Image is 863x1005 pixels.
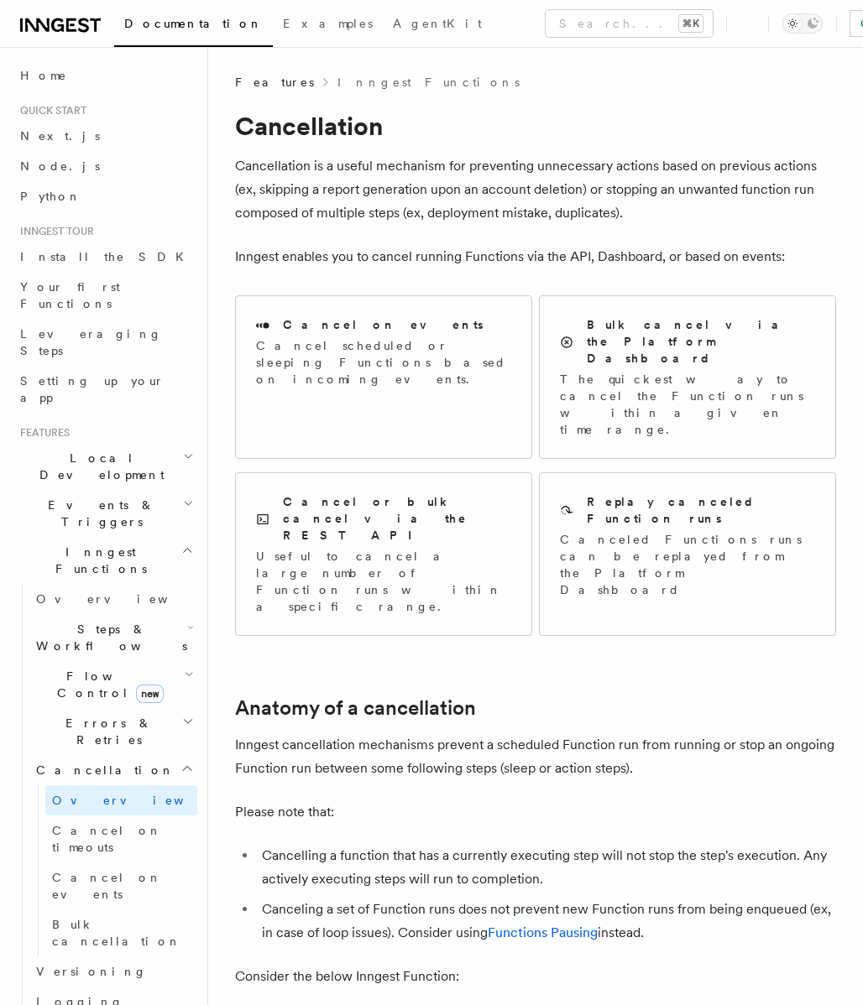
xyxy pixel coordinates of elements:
[560,371,815,438] p: The quickest way to cancel the Function runs within a given time range.
[13,544,181,577] span: Inngest Functions
[36,592,209,606] span: Overview
[13,60,197,91] a: Home
[13,497,183,530] span: Events & Triggers
[235,154,836,225] p: Cancellation is a useful mechanism for preventing unnecessary actions based on previous actions (...
[13,225,94,238] span: Inngest tour
[393,17,482,30] span: AgentKit
[13,366,197,413] a: Setting up your app
[235,245,836,268] p: Inngest enables you to cancel running Functions via the API, Dashboard, or based on events:
[45,909,197,956] a: Bulk cancellation
[488,924,598,940] a: Functions Pausing
[45,785,197,815] a: Overview
[235,295,532,459] a: Cancel on eventsCancel scheduled or sleeping Functions based on incoming events.
[256,548,511,615] p: Useful to cancel a large number of Function runs within a specific range.
[235,965,836,988] p: Consider the below Inngest Function:
[782,13,823,34] button: Toggle dark mode
[679,15,703,32] kbd: ⌘K
[560,531,815,598] p: Canceled Functions runs can be replayed from the Platform Dashboard
[587,316,815,367] h2: Bulk cancel via the Platform Dashboard
[383,5,492,45] a: AgentKit
[45,815,197,862] a: Cancel on timeouts
[13,319,197,366] a: Leveraging Steps
[235,696,476,720] a: Anatomy of a cancellation
[13,443,197,490] button: Local Development
[20,190,81,203] span: Python
[20,327,162,357] span: Leveraging Steps
[235,800,836,824] p: Please note that:
[45,862,197,909] a: Cancel on events
[13,426,70,440] span: Features
[136,685,164,703] span: new
[20,250,194,263] span: Install the SDK
[273,5,383,45] a: Examples
[283,316,484,333] h2: Cancel on events
[235,111,836,141] h1: Cancellation
[29,584,197,614] a: Overview
[256,337,511,388] p: Cancel scheduled or sleeping Functions based on incoming events.
[235,472,532,636] a: Cancel or bulk cancel via the REST APIUseful to cancel a large number of Function runs within a s...
[235,733,836,780] p: Inngest cancellation mechanisms prevent a scheduled Function run from running or stop an ongoing ...
[20,374,165,404] span: Setting up your app
[235,74,314,91] span: Features
[114,5,273,47] a: Documentation
[13,272,197,319] a: Your first Functions
[13,104,86,117] span: Quick start
[29,956,197,987] a: Versioning
[20,280,120,310] span: Your first Functions
[337,74,520,91] a: Inngest Functions
[587,493,815,527] h2: Replay canceled Function runs
[20,67,67,84] span: Home
[29,708,197,755] button: Errors & Retries
[124,17,263,30] span: Documentation
[539,295,836,459] a: Bulk cancel via the Platform DashboardThe quickest way to cancel the Function runs within a given...
[13,490,197,537] button: Events & Triggers
[29,762,175,778] span: Cancellation
[546,10,713,37] button: Search...⌘K
[13,151,197,181] a: Node.js
[52,918,181,948] span: Bulk cancellation
[29,755,197,785] button: Cancellation
[283,17,373,30] span: Examples
[257,898,836,945] li: Canceling a set of Function runs does not prevent new Function runs from being enqueued (ex, in c...
[20,159,100,173] span: Node.js
[13,242,197,272] a: Install the SDK
[29,668,185,701] span: Flow Control
[257,844,836,891] li: Cancelling a function that has a currently executing step will not stop the step's execution. Any...
[29,614,197,661] button: Steps & Workflows
[29,621,187,654] span: Steps & Workflows
[29,785,197,956] div: Cancellation
[13,121,197,151] a: Next.js
[13,537,197,584] button: Inngest Functions
[539,472,836,636] a: Replay canceled Function runsCanceled Functions runs can be replayed from the Platform Dashboard
[36,965,147,978] span: Versioning
[13,450,183,483] span: Local Development
[20,129,100,143] span: Next.js
[52,871,162,901] span: Cancel on events
[13,181,197,211] a: Python
[29,715,182,748] span: Errors & Retries
[283,493,511,544] h2: Cancel or bulk cancel via the REST API
[52,824,162,854] span: Cancel on timeouts
[52,794,225,807] span: Overview
[29,661,197,708] button: Flow Controlnew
